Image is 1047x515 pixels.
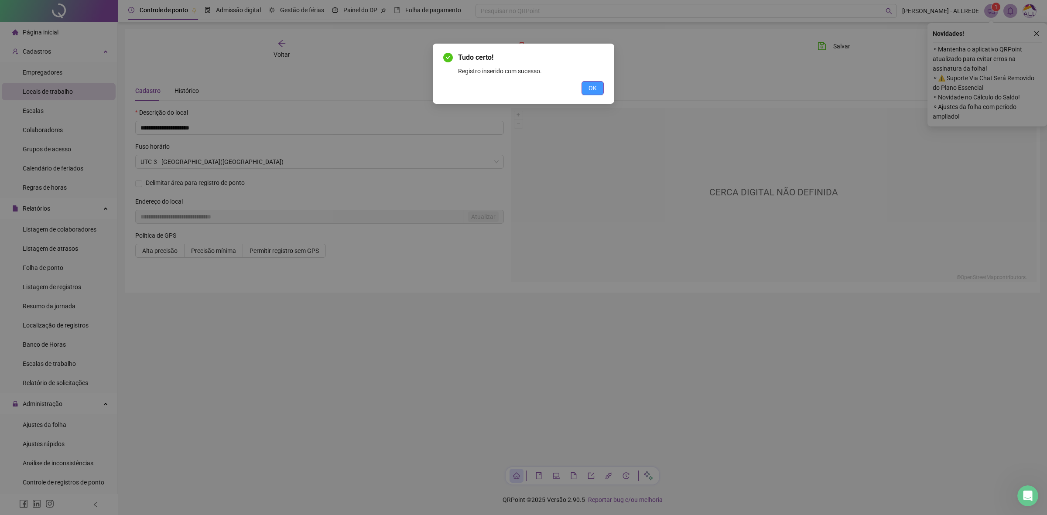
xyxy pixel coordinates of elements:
[1017,485,1038,506] iframe: Intercom live chat
[589,83,597,93] span: OK
[458,53,493,61] span: Tudo certo!
[458,68,542,75] span: Registro inserido com sucesso.
[582,81,604,95] button: OK
[443,53,453,62] span: check-circle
